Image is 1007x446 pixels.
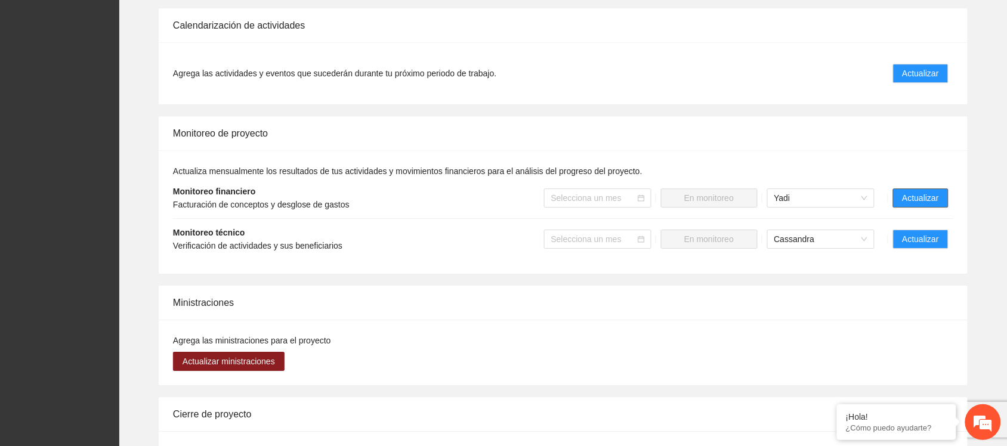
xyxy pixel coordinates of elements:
span: Agrega las ministraciones para el proyecto [173,336,331,345]
button: Actualizar [893,188,949,207]
div: ¡Hola! [846,412,947,422]
span: Actualizar [903,233,939,246]
span: Actualiza mensualmente los resultados de tus actividades y movimientos financieros para el anális... [173,166,642,176]
p: ¿Cómo puedo ayudarte? [846,423,947,432]
button: Actualizar ministraciones [173,352,285,371]
span: Agrega las actividades y eventos que sucederán durante tu próximo periodo de trabajo. [173,67,496,80]
button: Actualizar [893,230,949,249]
a: Actualizar ministraciones [173,357,285,366]
div: Ministraciones [173,286,953,320]
span: calendar [638,194,645,202]
button: Actualizar [893,64,949,83]
div: Cierre de proyecto [173,397,953,431]
span: Verificación de actividades y sus beneficiarios [173,241,342,250]
span: Cassandra [774,230,867,248]
span: Facturación de conceptos y desglose de gastos [173,200,350,209]
span: calendar [638,236,645,243]
strong: Monitoreo financiero [173,187,255,196]
span: Actualizar [903,67,939,80]
span: Estamos en línea. [69,151,165,271]
div: Monitoreo de proyecto [173,116,953,150]
div: Minimizar ventana de chat en vivo [196,6,224,35]
span: Actualizar ministraciones [183,355,275,368]
strong: Monitoreo técnico [173,228,245,237]
div: Calendarización de actividades [173,8,953,42]
span: Actualizar [903,191,939,205]
span: Yadi [774,189,867,207]
div: Chatee con nosotros ahora [62,61,200,76]
textarea: Escriba su mensaje y pulse “Intro” [6,309,227,351]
